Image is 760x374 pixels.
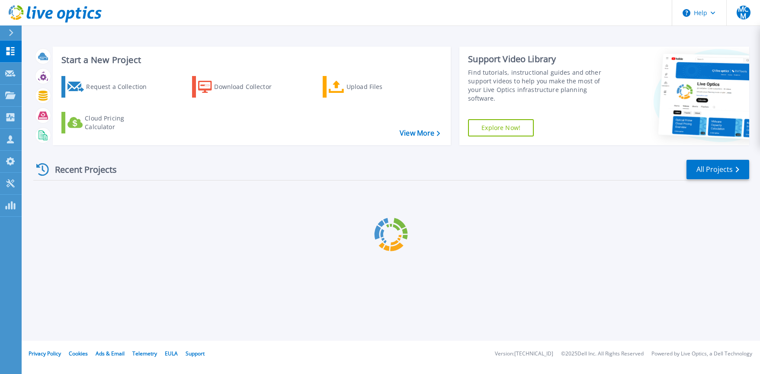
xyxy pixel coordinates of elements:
[686,160,749,179] a: All Projects
[651,351,752,357] li: Powered by Live Optics, a Dell Technology
[323,76,419,98] a: Upload Files
[192,76,289,98] a: Download Collector
[737,6,750,19] span: MCM
[69,350,88,357] a: Cookies
[165,350,178,357] a: EULA
[495,351,553,357] li: Version: [TECHNICAL_ID]
[561,351,644,357] li: © 2025 Dell Inc. All Rights Reserved
[346,78,416,95] div: Upload Files
[132,350,157,357] a: Telemetry
[186,350,205,357] a: Support
[61,76,158,98] a: Request a Collection
[214,78,283,95] div: Download Collector
[86,78,155,95] div: Request a Collection
[468,54,615,65] div: Support Video Library
[61,112,158,133] a: Cloud Pricing Calculator
[85,114,154,131] div: Cloud Pricing Calculator
[61,55,439,65] h3: Start a New Project
[400,129,440,137] a: View More
[96,350,125,357] a: Ads & Email
[468,68,615,103] div: Find tutorials, instructional guides and other support videos to help you make the most of your L...
[29,350,61,357] a: Privacy Policy
[468,119,534,136] a: Explore Now!
[33,159,128,180] div: Recent Projects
